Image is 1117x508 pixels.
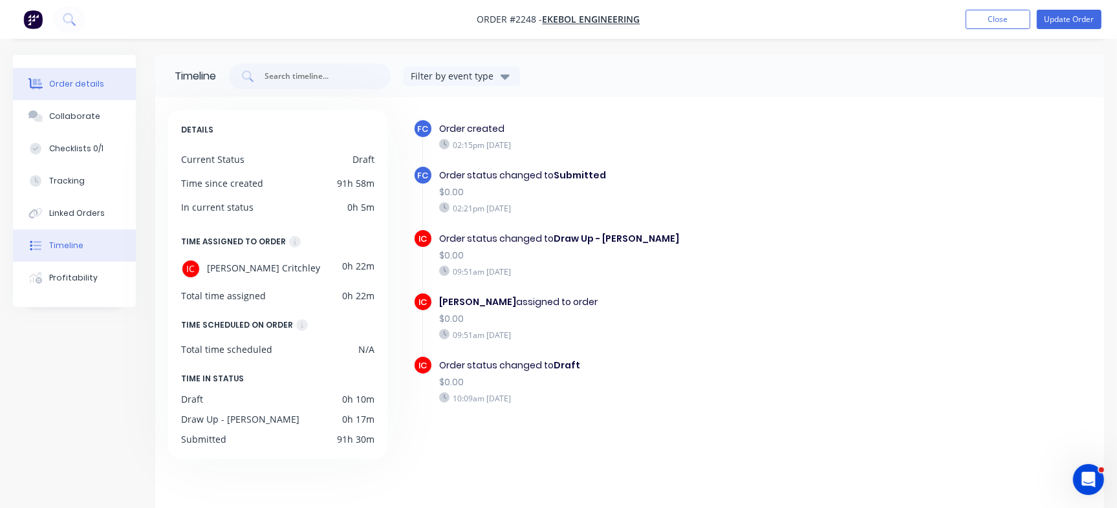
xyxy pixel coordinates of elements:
[404,67,520,86] button: Filter by event type
[23,10,43,29] img: Factory
[342,289,374,302] div: 0h 22m
[49,272,98,284] div: Profitability
[13,68,136,100] button: Order details
[477,14,543,26] span: Order #2248 -
[181,176,263,190] div: Time since created
[439,249,858,262] div: $0.00
[439,329,858,341] div: 09:51am [DATE]
[347,200,374,214] div: 0h 5m
[439,122,858,136] div: Order created
[337,432,374,446] div: 91h 30m
[439,139,858,151] div: 02:15pm [DATE]
[175,69,216,84] div: Timeline
[49,111,100,122] div: Collaborate
[181,318,293,332] div: TIME SCHEDULED ON ORDER
[439,376,858,389] div: $0.00
[181,432,226,446] div: Submitted
[439,312,858,326] div: $0.00
[181,153,244,166] div: Current Status
[181,259,201,279] div: IC
[352,153,374,166] div: Draft
[1037,10,1101,29] button: Update Order
[439,295,516,308] b: [PERSON_NAME]
[418,296,427,308] span: IC
[337,176,374,190] div: 91h 58m
[181,200,254,214] div: In current status
[49,143,103,154] div: Checklists 0/1
[439,392,858,404] div: 10:09am [DATE]
[181,343,272,356] div: Total time scheduled
[13,132,136,165] button: Checklists 0/1
[181,372,244,386] span: TIME IN STATUS
[207,259,320,279] span: [PERSON_NAME] Critchley
[554,359,580,372] b: Draft
[439,185,858,199] div: $0.00
[13,100,136,132] button: Collaborate
[417,169,428,182] span: FC
[342,412,374,426] div: 0h 17m
[49,207,105,219] div: Linked Orders
[13,197,136,229] button: Linked Orders
[49,240,83,251] div: Timeline
[263,70,371,83] input: Search timeline...
[439,359,858,372] div: Order status changed to
[554,232,679,245] b: Draw Up - [PERSON_NAME]
[554,169,606,182] b: Submitted
[439,232,858,246] div: Order status changed to
[1073,464,1104,495] iframe: Intercom live chat
[181,289,266,302] div: Total time assigned
[543,14,640,26] a: Ekebol Engineering
[439,295,858,309] div: assigned to order
[439,266,858,277] div: 09:51am [DATE]
[342,392,374,406] div: 0h 10m
[417,123,428,135] span: FC
[49,175,85,187] div: Tracking
[418,233,427,245] span: IC
[439,202,858,214] div: 02:21pm [DATE]
[342,259,374,279] div: 0h 22m
[966,10,1030,29] button: Close
[13,165,136,197] button: Tracking
[181,412,299,426] div: Draw Up - [PERSON_NAME]
[439,169,858,182] div: Order status changed to
[358,343,374,356] div: N/A
[13,229,136,262] button: Timeline
[13,262,136,294] button: Profitability
[181,123,213,137] span: DETAILS
[181,235,286,249] div: TIME ASSIGNED TO ORDER
[49,78,104,90] div: Order details
[411,69,497,83] div: Filter by event type
[418,359,427,372] span: IC
[181,392,203,406] div: Draft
